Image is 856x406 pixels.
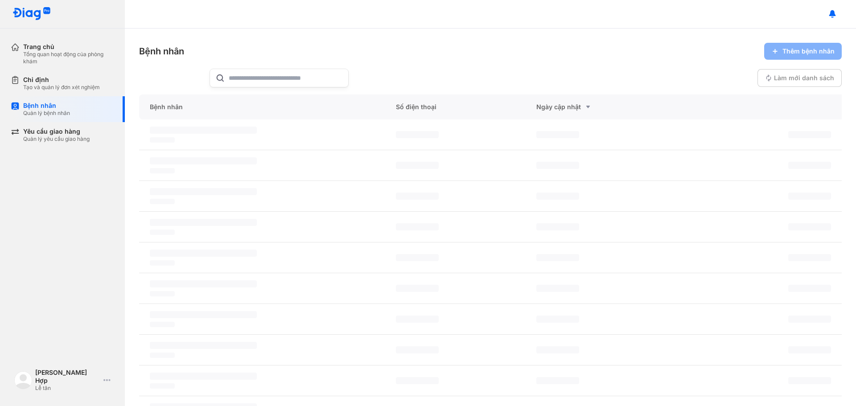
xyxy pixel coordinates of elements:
[14,371,32,389] img: logo
[23,43,114,51] div: Trang chủ
[396,131,439,138] span: ‌
[139,94,385,119] div: Bệnh nhân
[536,223,579,230] span: ‌
[788,346,831,353] span: ‌
[536,316,579,323] span: ‌
[764,43,842,60] button: Thêm bệnh nhân
[150,230,175,235] span: ‌
[788,316,831,323] span: ‌
[788,254,831,261] span: ‌
[139,45,184,57] div: Bệnh nhân
[150,250,257,257] span: ‌
[150,383,175,389] span: ‌
[536,162,579,169] span: ‌
[788,193,831,200] span: ‌
[150,188,257,195] span: ‌
[536,346,579,353] span: ‌
[150,373,257,380] span: ‌
[396,223,439,230] span: ‌
[23,127,90,135] div: Yêu cầu giao hàng
[788,223,831,230] span: ‌
[788,131,831,138] span: ‌
[23,135,90,143] div: Quản lý yêu cầu giao hàng
[150,291,175,296] span: ‌
[536,254,579,261] span: ‌
[396,316,439,323] span: ‌
[23,110,70,117] div: Quản lý bệnh nhân
[150,157,257,164] span: ‌
[536,131,579,138] span: ‌
[150,260,175,266] span: ‌
[396,254,439,261] span: ‌
[23,76,100,84] div: Chỉ định
[396,346,439,353] span: ‌
[396,377,439,384] span: ‌
[12,7,51,21] img: logo
[150,322,175,327] span: ‌
[23,51,114,65] div: Tổng quan hoạt động của phòng khám
[396,285,439,292] span: ‌
[536,193,579,200] span: ‌
[150,353,175,358] span: ‌
[782,47,835,55] span: Thêm bệnh nhân
[788,162,831,169] span: ‌
[536,102,655,112] div: Ngày cập nhật
[536,285,579,292] span: ‌
[788,285,831,292] span: ‌
[150,199,175,204] span: ‌
[150,342,257,349] span: ‌
[788,377,831,384] span: ‌
[536,377,579,384] span: ‌
[23,102,70,110] div: Bệnh nhân
[35,385,100,392] div: Lễ tân
[150,280,257,287] span: ‌
[757,69,842,87] button: Làm mới danh sách
[774,74,834,82] span: Làm mới danh sách
[150,168,175,173] span: ‌
[396,162,439,169] span: ‌
[385,94,526,119] div: Số điện thoại
[150,127,257,134] span: ‌
[150,137,175,143] span: ‌
[35,369,100,385] div: [PERSON_NAME] Hợp
[150,311,257,318] span: ‌
[396,193,439,200] span: ‌
[23,84,100,91] div: Tạo và quản lý đơn xét nghiệm
[150,219,257,226] span: ‌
